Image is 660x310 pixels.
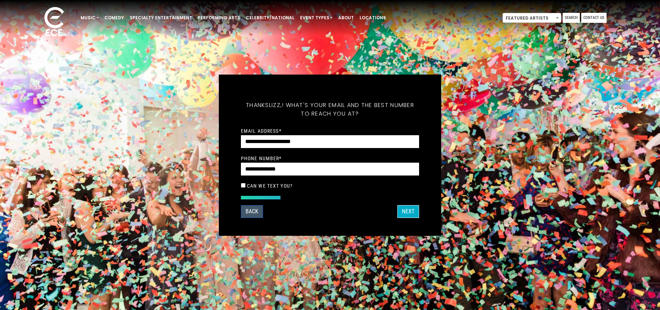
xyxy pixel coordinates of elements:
[36,5,72,40] img: ece_new_logo_whitev2-1.png
[102,12,127,24] a: Comedy
[503,13,561,23] span: Featured Artists
[127,12,195,24] a: Specialty Entertainment
[241,205,263,218] button: Back
[243,12,297,24] a: Celebrity/National
[397,205,419,218] button: NEXT
[195,12,243,24] a: Performing Arts
[247,183,293,189] label: Can we text you?
[563,13,580,23] a: Search
[297,12,335,24] a: Event Types
[335,12,357,24] a: About
[269,101,282,109] span: Lizz,
[502,13,561,23] span: Featured Artists
[357,12,389,24] a: Locations
[78,12,102,24] a: Music
[241,155,282,162] label: Phone Number
[241,128,282,134] label: Email Address
[241,92,419,127] h5: Thanks ! What's your email and the best number to reach you at?
[581,13,607,23] a: Contact Us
